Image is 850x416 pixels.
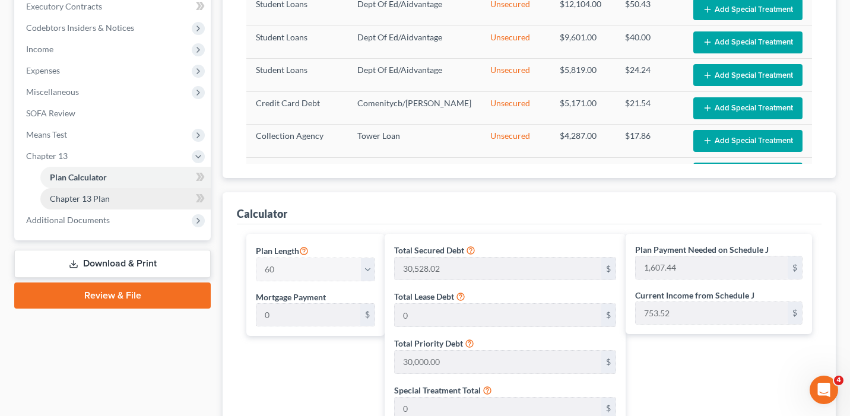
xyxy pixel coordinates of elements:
td: Dept Of Ed/Aidvantage [348,59,481,91]
input: 0.00 [256,304,360,326]
span: Chapter 13 [26,151,68,161]
td: Dept Of Ed/Aidvantage [348,26,481,59]
td: $15.34 [616,157,684,190]
span: Additional Documents [26,215,110,225]
label: Special Treatment Total [394,384,481,396]
td: $4,287.00 [550,125,616,157]
input: 0.00 [636,256,788,279]
input: 0.00 [395,351,601,373]
td: Unsecured [481,26,550,59]
input: 0.00 [395,258,601,280]
td: $9,601.00 [550,26,616,59]
span: Executory Contracts [26,1,102,11]
td: Student Loans [246,59,348,91]
a: Download & Print [14,250,211,278]
span: Miscellaneous [26,87,79,97]
span: Means Test [26,129,67,139]
span: Codebtors Insiders & Notices [26,23,134,33]
span: Income [26,44,53,54]
button: Add Special Treatment [693,130,803,152]
span: SOFA Review [26,108,75,118]
td: $21.54 [616,91,684,124]
td: Unsecured [481,125,550,157]
a: Plan Calculator [40,167,211,188]
td: $5,171.00 [550,91,616,124]
td: $40.00 [616,26,684,59]
span: Plan Calculator [50,172,107,182]
button: Add Special Treatment [693,97,803,119]
label: Total Lease Debt [394,290,454,303]
label: Plan Payment Needed on Schedule J [635,243,769,256]
td: Comenitycb/[PERSON_NAME] [348,91,481,124]
input: 0.00 [395,304,601,326]
label: Mortgage Payment [256,291,326,303]
button: Add Special Treatment [693,163,803,185]
td: Student Loans [246,26,348,59]
td: Dept Of Ed/Aidvantag [348,157,481,190]
div: $ [360,304,375,326]
a: SOFA Review [17,103,211,124]
td: Student Loans [246,157,348,190]
td: Unsecured [481,157,550,190]
td: Unsecured [481,59,550,91]
td: $24.24 [616,59,684,91]
div: $ [601,258,616,280]
td: $5,819.00 [550,59,616,91]
button: Add Special Treatment [693,64,803,86]
div: $ [788,256,802,279]
label: Current Income from Schedule J [635,289,754,301]
td: Credit Card Debt [246,91,348,124]
button: Add Special Treatment [693,31,803,53]
td: Collection Agency [246,125,348,157]
input: 0.00 [636,302,788,325]
iframe: Intercom live chat [810,376,838,404]
label: Total Secured Debt [394,244,464,256]
span: Expenses [26,65,60,75]
div: Calculator [237,207,287,221]
a: Review & File [14,282,211,309]
a: Chapter 13 Plan [40,188,211,209]
td: $17.86 [616,125,684,157]
td: $3,682.00 [550,157,616,190]
td: Tower Loan [348,125,481,157]
label: Total Priority Debt [394,337,463,350]
td: Unsecured [481,91,550,124]
label: Plan Length [256,243,309,258]
span: Chapter 13 Plan [50,193,110,204]
span: 4 [834,376,843,385]
div: $ [601,351,616,373]
div: $ [601,304,616,326]
div: $ [788,302,802,325]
